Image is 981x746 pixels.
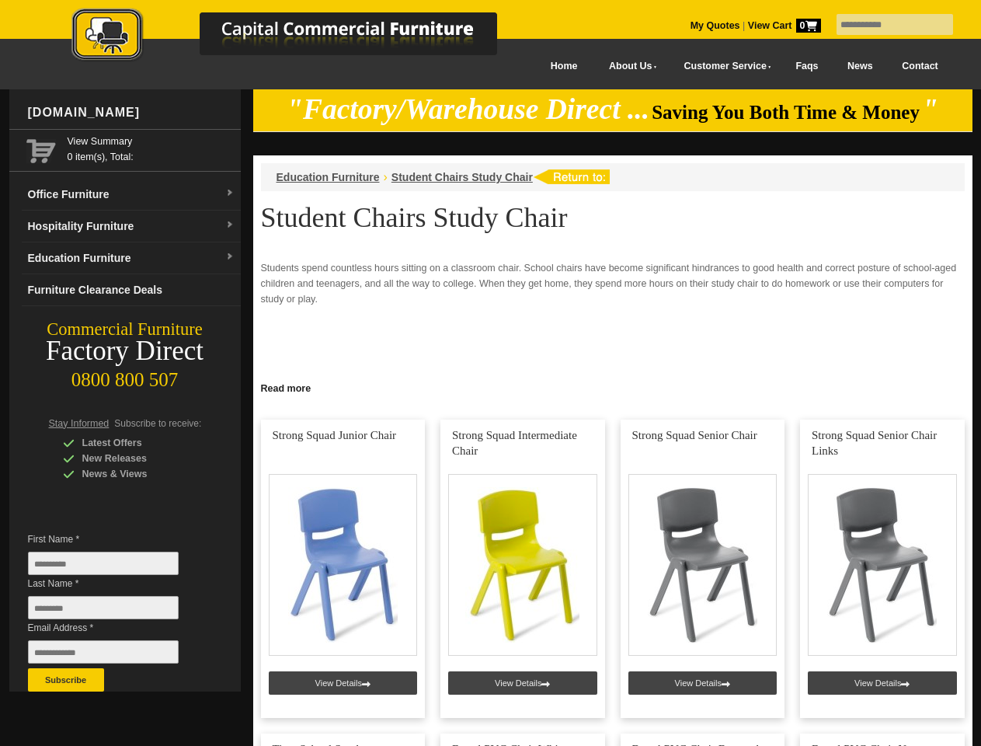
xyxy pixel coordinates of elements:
input: Email Address * [28,640,179,664]
a: View Summary [68,134,235,149]
a: Furniture Clearance Deals [22,274,241,306]
li: › [384,169,388,185]
img: return to [533,169,610,184]
div: [DOMAIN_NAME] [22,89,241,136]
a: Capital Commercial Furniture Logo [29,8,572,69]
span: Saving You Both Time & Money [652,102,920,123]
span: 0 item(s), Total: [68,134,235,162]
div: News & Views [63,466,210,482]
div: Commercial Furniture [9,319,241,340]
em: " [922,93,938,125]
span: Subscribe to receive: [114,418,201,429]
a: View Cart0 [745,20,820,31]
a: Faqs [781,49,833,84]
a: Contact [887,49,952,84]
a: Student Chairs Study Chair [391,171,533,183]
div: Factory Direct [9,340,241,362]
input: First Name * [28,552,179,575]
div: Latest Offers [63,435,210,451]
div: 0800 800 507 [9,361,241,391]
img: dropdown [225,189,235,198]
a: Customer Service [666,49,781,84]
a: News [833,49,887,84]
a: Click to read more [253,377,972,396]
a: Hospitality Furnituredropdown [22,211,241,242]
h1: Student Chairs Study Chair [261,203,965,232]
input: Last Name * [28,596,179,619]
span: Stay Informed [49,418,110,429]
span: Last Name * [28,576,202,591]
a: My Quotes [691,20,740,31]
img: dropdown [225,253,235,262]
span: Email Address * [28,620,202,636]
a: Education Furniture [277,171,380,183]
p: Students spend countless hours sitting on a classroom chair. School chairs have become significan... [261,260,965,307]
img: Capital Commercial Furniture Logo [29,8,572,64]
em: "Factory/Warehouse Direct ... [287,93,649,125]
img: dropdown [225,221,235,230]
a: Education Furnituredropdown [22,242,241,274]
a: Office Furnituredropdown [22,179,241,211]
a: About Us [592,49,666,84]
span: First Name * [28,532,202,547]
button: Subscribe [28,668,104,692]
span: 0 [796,19,821,33]
strong: View Cart [748,20,821,31]
div: New Releases [63,451,210,466]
